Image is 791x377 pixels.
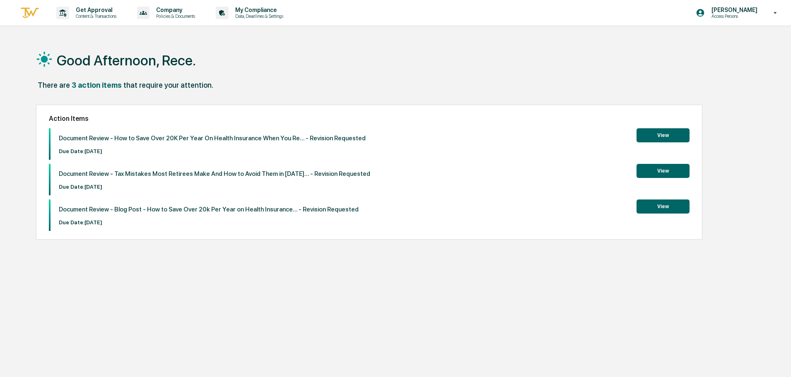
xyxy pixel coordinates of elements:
[49,115,690,122] h2: Action Items
[59,206,359,213] p: Document Review - Blog Post - How to Save Over 20k Per Year on Health Insurance... - Revision Req...
[38,81,70,89] div: There are
[123,81,213,89] div: that require your attention.
[59,170,370,178] p: Document Review - Tax Mistakes Most Retirees Make And How to Avoid Them in [DATE]... - Revision R...
[637,199,690,214] button: View
[637,166,690,174] a: View
[637,164,690,178] button: View
[72,81,122,89] div: 3 action items
[59,184,370,190] p: Due Date: [DATE]
[229,7,287,13] p: My Compliance
[20,6,40,20] img: logo
[705,13,762,19] p: Access Persons
[229,13,287,19] p: Data, Deadlines & Settings
[59,219,359,226] p: Due Date: [DATE]
[59,134,366,142] p: Document Review - How to Save Over 20K Per Year On Health Insurance When You Re... - Revision Req...
[57,52,196,69] h1: Good Afternoon, Rece.
[59,148,366,154] p: Due Date: [DATE]
[150,7,199,13] p: Company
[150,13,199,19] p: Policies & Documents
[69,13,121,19] p: Content & Transactions
[637,131,690,139] a: View
[69,7,121,13] p: Get Approval
[705,7,762,13] p: [PERSON_NAME]
[637,202,690,210] a: View
[637,128,690,142] button: View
